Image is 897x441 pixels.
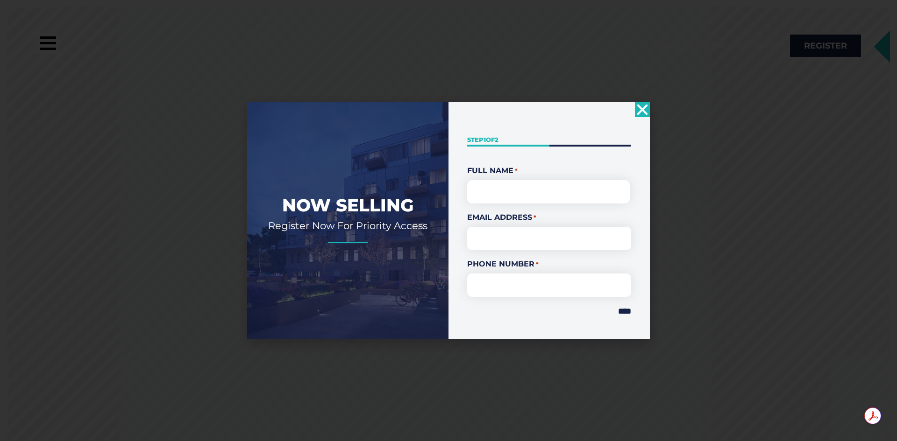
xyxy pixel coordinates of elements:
[495,136,498,143] span: 2
[467,212,631,223] label: Email Address
[261,219,434,232] h2: Register Now For Priority Access
[467,259,631,270] label: Phone Number
[635,102,650,117] a: Close
[467,135,631,144] p: Step of
[467,165,631,176] legend: Full Name
[261,194,434,217] h2: Now Selling
[484,136,486,143] span: 1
